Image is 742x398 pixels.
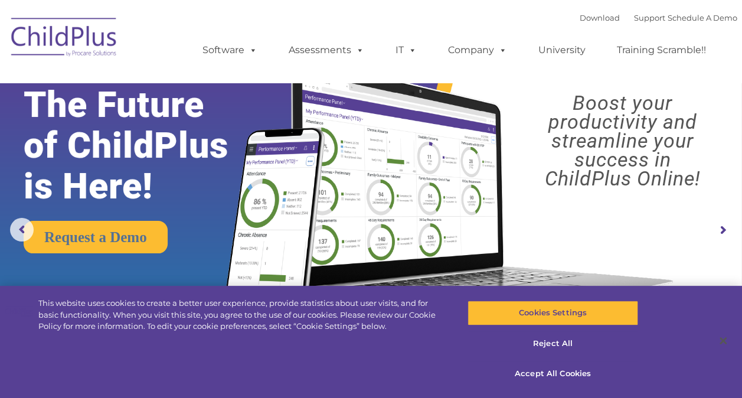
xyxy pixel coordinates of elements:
button: Accept All Cookies [468,361,638,386]
button: Cookies Settings [468,301,638,325]
span: Last name [164,78,200,87]
a: Training Scramble!! [605,38,718,62]
a: Assessments [277,38,376,62]
span: Phone number [164,126,214,135]
a: Software [191,38,269,62]
a: Schedule A Demo [668,13,737,22]
a: Company [436,38,519,62]
button: Reject All [468,331,638,356]
a: Request a Demo [24,221,168,253]
div: This website uses cookies to create a better user experience, provide statistics about user visit... [38,298,445,332]
button: Close [710,328,736,354]
a: IT [384,38,429,62]
font: | [580,13,737,22]
a: Support [634,13,665,22]
a: University [527,38,597,62]
img: ChildPlus by Procare Solutions [5,9,123,68]
rs-layer: The Future of ChildPlus is Here! [24,84,260,207]
rs-layer: Boost your productivity and streamline your success in ChildPlus Online! [512,93,733,188]
a: Download [580,13,620,22]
